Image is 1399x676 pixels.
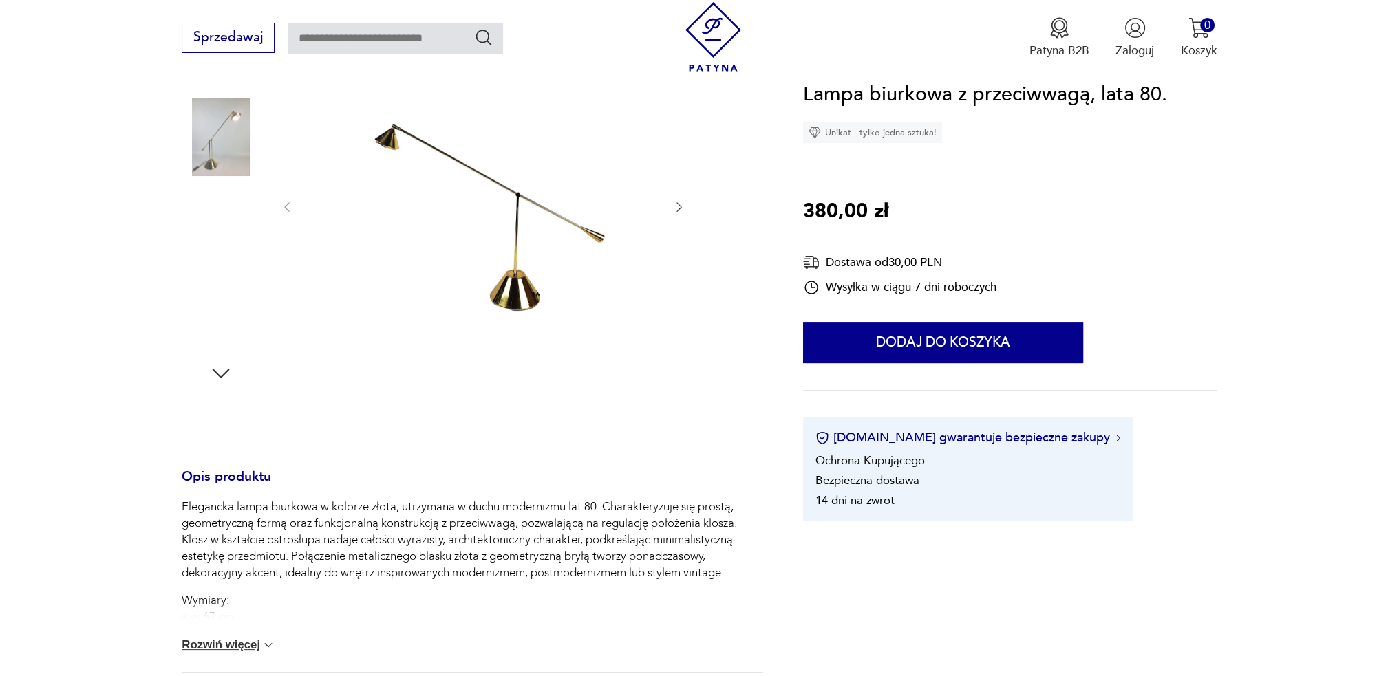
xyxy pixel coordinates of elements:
p: Patyna B2B [1029,43,1089,58]
img: Zdjęcie produktu Lampa biurkowa z przeciwwagą, lata 80. [182,186,260,264]
button: [DOMAIN_NAME] gwarantuje bezpieczne zakupy [815,430,1120,447]
h3: Opis produktu [182,472,763,499]
p: Wymiary: wys:67 cm szer: 81 cm szer. podstawy:18 cm [182,592,763,658]
img: Ikona dostawy [803,254,820,271]
li: 14 dni na zwrot [815,493,895,509]
img: chevron down [261,638,275,652]
img: Ikona diamentu [809,127,821,140]
div: Dostawa od 30,00 PLN [803,254,996,271]
a: Ikona medaluPatyna B2B [1029,17,1089,58]
img: Ikona medalu [1049,17,1070,39]
li: Bezpieczna dostawa [815,473,919,489]
button: Sprzedawaj [182,23,275,53]
img: Zdjęcie produktu Lampa biurkowa z przeciwwagą, lata 80. [182,273,260,351]
a: Sprzedawaj [182,33,275,44]
img: Zdjęcie produktu Lampa biurkowa z przeciwwagą, lata 80. [182,98,260,176]
li: Ochrona Kupującego [815,453,925,469]
button: Rozwiń więcej [182,638,275,652]
div: Unikat - tylko jedna sztuka! [803,123,942,144]
p: Zaloguj [1115,43,1154,58]
button: Patyna B2B [1029,17,1089,58]
img: Patyna - sklep z meblami i dekoracjami vintage [679,2,748,72]
div: 0 [1200,18,1215,32]
p: Koszyk [1181,43,1217,58]
h1: Lampa biurkowa z przeciwwagą, lata 80. [803,79,1167,111]
img: Ikona koszyka [1188,17,1210,39]
button: Szukaj [474,28,494,47]
p: 380,00 zł [803,196,888,228]
img: Ikona strzałki w prawo [1116,435,1120,441]
div: Wysyłka w ciągu 7 dni roboczych [803,279,996,296]
img: Ikonka użytkownika [1124,17,1146,39]
p: Elegancka lampa biurkowa w kolorze złota, utrzymana w duchu modernizmu lat 80. Charakteryzuje się... [182,499,763,581]
button: 0Koszyk [1181,17,1217,58]
button: Dodaj do koszyka [803,323,1083,364]
img: Ikona certyfikatu [815,431,829,445]
button: Zaloguj [1115,17,1154,58]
